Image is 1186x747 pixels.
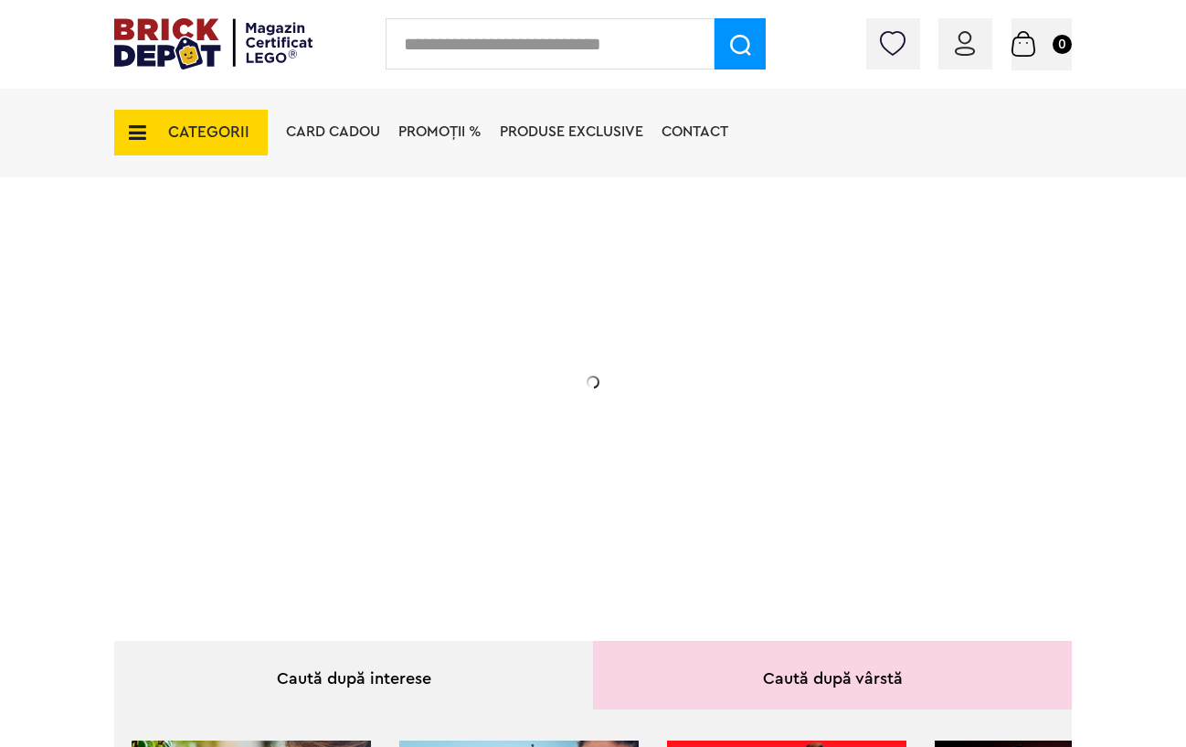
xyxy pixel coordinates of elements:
[114,641,593,710] div: Caută după interese
[286,124,380,139] a: Card Cadou
[500,124,643,139] a: Produse exclusive
[244,361,609,438] h2: Seria de sărbători: Fantomă luminoasă. Promoția este valabilă în perioada [DATE] - [DATE].
[244,479,609,502] div: Află detalii
[168,124,249,140] span: CATEGORII
[662,124,728,139] a: Contact
[398,124,482,139] a: PROMOȚII %
[1053,35,1072,54] small: 0
[244,277,609,343] h1: Cadou VIP 40772
[593,641,1072,710] div: Caută după vârstă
